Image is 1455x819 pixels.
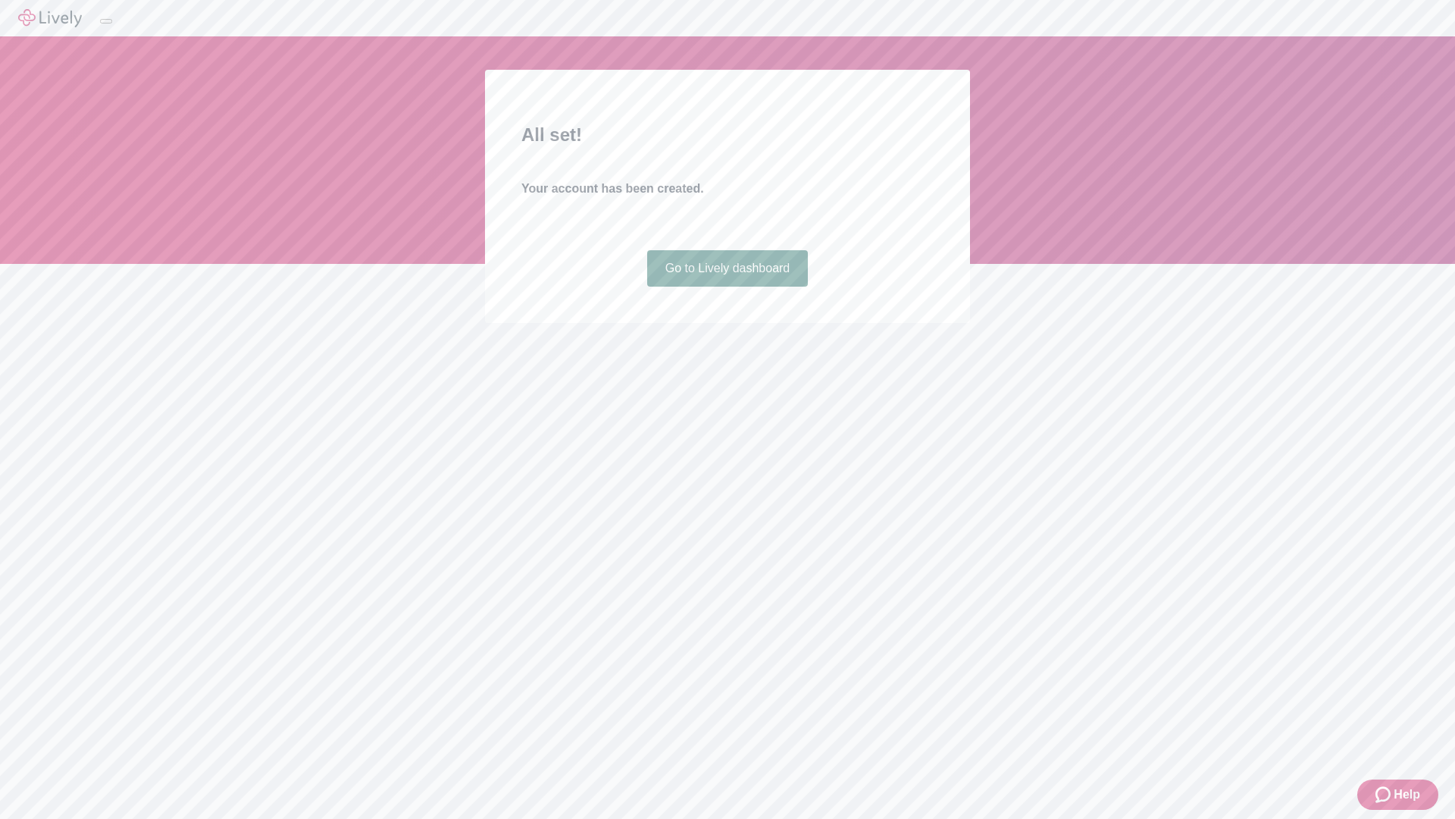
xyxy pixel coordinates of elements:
[100,19,112,24] button: Log out
[1394,786,1420,804] span: Help
[1357,780,1438,810] button: Zendesk support iconHelp
[521,121,934,149] h2: All set!
[1375,786,1394,804] svg: Zendesk support icon
[521,180,934,198] h4: Your account has been created.
[647,250,809,287] a: Go to Lively dashboard
[18,9,82,27] img: Lively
